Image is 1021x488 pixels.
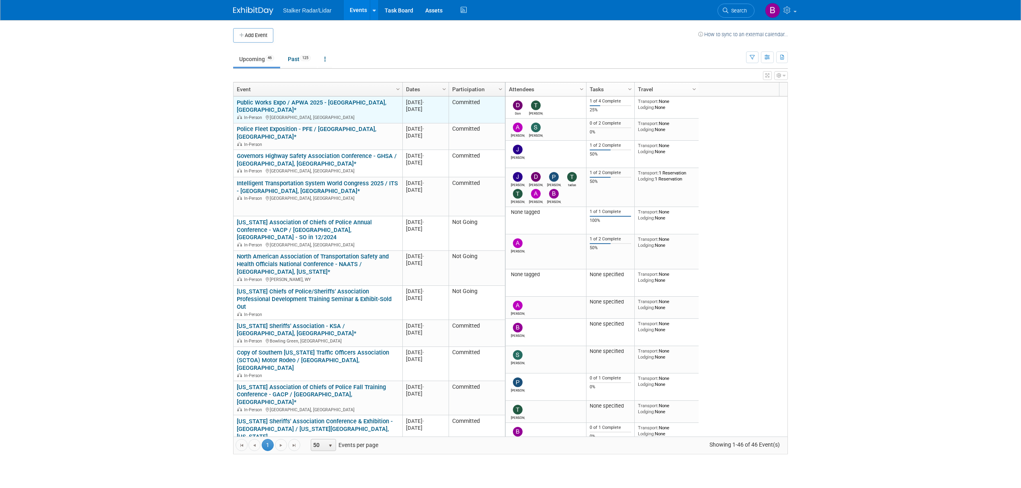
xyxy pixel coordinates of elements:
[244,407,264,412] span: In-Person
[452,82,500,96] a: Participation
[513,350,523,360] img: Scott Berry
[547,182,561,187] div: Paul Nichols
[638,236,696,248] div: None None
[638,403,659,408] span: Transport:
[513,405,523,414] img: Thomas Kenia
[638,143,696,154] div: None None
[282,51,317,67] a: Past125
[406,349,445,356] div: [DATE]
[511,387,525,392] div: Patrick Fagan
[496,82,505,94] a: Column Settings
[638,321,659,326] span: Transport:
[638,215,655,221] span: Lodging:
[449,415,505,449] td: Committed
[513,323,523,332] img: Brian Wong
[237,373,242,377] img: In-Person Event
[590,384,631,390] div: 0%
[638,98,659,104] span: Transport:
[422,126,424,132] span: -
[728,8,747,14] span: Search
[244,312,264,317] span: In-Person
[638,176,655,182] span: Lodging:
[578,86,585,92] span: Column Settings
[590,152,631,157] div: 50%
[698,31,788,37] a: How to sync to an external calendar...
[590,82,629,96] a: Tasks
[590,348,631,355] div: None specified
[590,245,631,251] div: 50%
[627,86,633,92] span: Column Settings
[638,105,655,110] span: Lodging:
[237,253,389,275] a: North American Association of Transportation Safety and Health Officials National Conference - NA...
[237,322,357,337] a: [US_STATE] Sheriffs' Association - KSA / [GEOGRAPHIC_DATA], [GEOGRAPHIC_DATA]*
[406,390,445,397] div: [DATE]
[406,99,445,106] div: [DATE]
[531,123,541,132] img: Scott Berry
[395,86,401,92] span: Column Settings
[638,354,655,360] span: Lodging:
[237,196,242,200] img: In-Person Event
[301,439,386,451] span: Events per page
[638,98,696,110] div: None None
[590,107,631,113] div: 25%
[422,418,424,424] span: -
[638,170,696,182] div: 1 Reservation 1 Reservation
[509,271,583,278] div: None tagged
[441,86,447,92] span: Column Settings
[406,159,445,166] div: [DATE]
[638,82,693,96] a: Travel
[449,123,505,150] td: Committed
[638,425,696,437] div: None None
[288,439,300,451] a: Go to the last page
[265,55,274,61] span: 46
[237,152,397,167] a: Governors Highway Safety Association Conference - GHSA / [GEOGRAPHIC_DATA], [GEOGRAPHIC_DATA]*
[765,3,780,18] img: Brooke Journet
[511,110,525,115] div: Don Horen
[244,115,264,120] span: In-Person
[244,373,264,378] span: In-Person
[406,152,445,159] div: [DATE]
[531,100,541,110] img: Thomas Kenia
[567,172,577,182] img: tadas eikinas
[638,277,655,283] span: Lodging:
[311,439,325,451] span: 50
[236,439,248,451] a: Go to the first page
[406,383,445,390] div: [DATE]
[237,338,242,342] img: In-Person Event
[237,99,386,114] a: Public Works Expo / APWA 2025 - [GEOGRAPHIC_DATA], [GEOGRAPHIC_DATA]*
[237,142,242,146] img: In-Person Event
[237,337,399,344] div: Bowling Green, [GEOGRAPHIC_DATA]
[638,381,655,387] span: Lodging:
[406,424,445,431] div: [DATE]
[406,253,445,260] div: [DATE]
[237,277,242,281] img: In-Person Event
[513,100,523,110] img: Don Horen
[244,196,264,201] span: In-Person
[422,99,424,105] span: -
[244,142,264,147] span: In-Person
[590,143,631,148] div: 1 of 2 Complete
[406,329,445,336] div: [DATE]
[590,271,631,278] div: None specified
[529,199,543,204] div: adam holland
[638,299,659,304] span: Transport:
[590,209,631,215] div: 1 of 1 Complete
[638,327,655,332] span: Lodging:
[449,96,505,123] td: Committed
[513,145,523,154] img: Jacob Boyle
[513,123,523,132] img: adam holland
[638,236,659,242] span: Transport:
[511,248,525,253] div: Andrew Davis
[233,51,280,67] a: Upcoming46
[638,209,696,221] div: None None
[638,321,696,332] div: None None
[237,418,393,440] a: [US_STATE] Sheriffs' Association Conference & Exhibition - [GEOGRAPHIC_DATA] / [US_STATE][GEOGRAP...
[406,226,445,232] div: [DATE]
[638,403,696,414] div: None None
[406,295,445,301] div: [DATE]
[638,121,659,126] span: Transport:
[513,238,523,248] img: Andrew Davis
[638,409,655,414] span: Lodging:
[244,338,264,344] span: In-Person
[244,277,264,282] span: In-Person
